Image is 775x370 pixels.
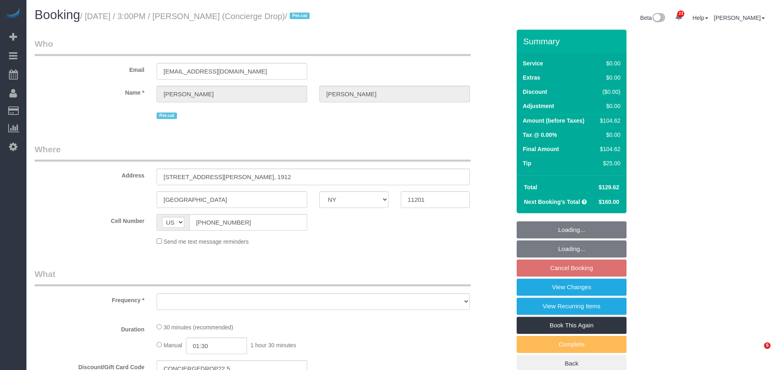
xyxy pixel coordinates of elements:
[319,86,470,102] input: Last Name
[523,37,622,46] h3: Summary
[597,59,620,67] div: $0.00
[523,117,584,125] label: Amount (before Taxes)
[714,15,765,21] a: [PERSON_NAME]
[35,8,80,22] span: Booking
[597,88,620,96] div: ($0.00)
[597,159,620,167] div: $25.00
[5,8,21,19] img: Automaid Logo
[28,86,151,97] label: Name *
[35,38,471,56] legend: Who
[401,191,470,208] input: Zip Code
[28,293,151,304] label: Frequency *
[747,342,767,362] iframe: Intercom live chat
[251,342,296,348] span: 1 hour 30 minutes
[692,15,708,21] a: Help
[597,145,620,153] div: $104.62
[597,74,620,82] div: $0.00
[290,13,310,19] span: Pet-cat
[80,12,312,21] small: / [DATE] / 3:00PM / [PERSON_NAME] (Concierge Drop)
[640,15,666,21] a: Beta
[671,8,687,26] a: 23
[189,214,307,231] input: Cell Number
[652,13,665,24] img: New interface
[764,342,771,349] span: 5
[157,63,307,80] input: Email
[523,102,554,110] label: Adjustment
[677,11,684,17] span: 23
[523,145,559,153] label: Final Amount
[523,159,531,167] label: Tip
[523,59,543,67] label: Service
[35,143,471,162] legend: Where
[597,102,620,110] div: $0.00
[164,342,182,348] span: Manual
[597,117,620,125] div: $104.62
[28,169,151,180] label: Address
[28,63,151,74] label: Email
[517,298,627,315] a: View Recurring Items
[164,238,249,245] span: Send me text message reminders
[28,322,151,333] label: Duration
[524,199,580,205] strong: Next Booking's Total
[598,199,619,205] span: $160.00
[28,214,151,225] label: Cell Number
[524,184,537,190] strong: Total
[157,86,307,102] input: First Name
[164,324,233,331] span: 30 minutes (recommended)
[597,131,620,139] div: $0.00
[523,131,557,139] label: Tax @ 0.00%
[157,113,177,119] span: Pet-cat
[517,279,627,296] a: View Changes
[517,317,627,334] a: Book This Again
[523,88,547,96] label: Discount
[285,12,312,21] span: /
[598,184,619,190] span: $129.62
[157,191,307,208] input: City
[523,74,540,82] label: Extras
[35,268,471,286] legend: What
